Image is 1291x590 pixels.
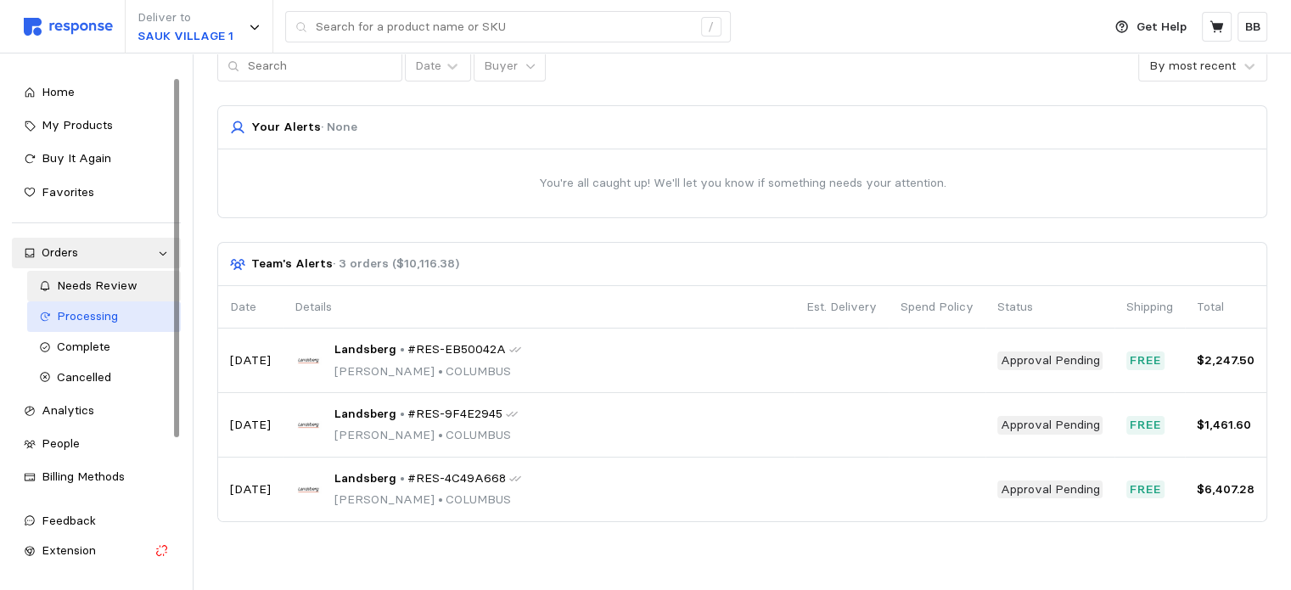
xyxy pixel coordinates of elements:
[295,346,323,374] img: Landsberg
[407,405,502,424] span: #RES-9F4E2945
[400,469,405,488] p: •
[12,506,181,537] button: Feedback
[42,184,94,199] span: Favorites
[42,435,80,451] span: People
[415,57,441,75] div: Date
[1238,12,1267,42] button: BB
[1001,351,1100,370] p: Approval Pending
[42,244,151,262] div: Orders
[27,332,182,362] a: Complete
[57,339,110,354] span: Complete
[27,301,182,332] a: Processing
[57,369,111,385] span: Cancelled
[334,469,396,488] span: Landsberg
[251,255,459,273] p: Team's Alerts
[334,362,521,381] p: [PERSON_NAME] COLUMBUS
[1001,480,1100,499] p: Approval Pending
[12,462,181,492] a: Billing Methods
[12,110,181,141] a: My Products
[57,308,118,323] span: Processing
[1197,351,1255,370] p: $2,247.50
[27,362,182,393] a: Cancelled
[407,469,506,488] span: #RES-4C49A668
[42,117,113,132] span: My Products
[806,298,877,317] p: Est. Delivery
[901,298,974,317] p: Spend Policy
[1001,416,1100,435] p: Approval Pending
[701,17,721,37] div: /
[1245,18,1260,37] p: BB
[12,177,181,208] a: Favorites
[295,411,323,439] img: Landsberg
[12,238,181,268] a: Orders
[334,426,518,445] p: [PERSON_NAME] COLUMBUS
[435,363,446,379] span: •
[230,416,271,435] p: [DATE]
[1197,480,1255,499] p: $6,407.28
[1130,416,1162,435] p: Free
[334,340,396,359] span: Landsberg
[474,50,546,82] button: Buyer
[42,150,111,166] span: Buy It Again
[12,143,181,174] a: Buy It Again
[12,77,181,108] a: Home
[57,278,138,293] span: Needs Review
[1130,351,1162,370] p: Free
[12,396,181,426] a: Analytics
[1126,298,1173,317] p: Shipping
[12,536,181,566] button: Extension
[24,18,113,36] img: svg%3e
[42,402,94,418] span: Analytics
[42,469,125,484] span: Billing Methods
[334,405,396,424] span: Landsberg
[230,298,271,317] p: Date
[1137,18,1187,37] p: Get Help
[1149,57,1236,75] div: By most recent
[12,429,181,459] a: People
[316,12,692,42] input: Search for a product name or SKU
[42,84,75,99] span: Home
[400,405,405,424] p: •
[1197,298,1255,317] p: Total
[138,27,233,46] p: SAUK VILLAGE 1
[42,513,96,528] span: Feedback
[400,340,405,359] p: •
[435,492,446,507] span: •
[1130,480,1162,499] p: Free
[1197,416,1255,435] p: $1,461.60
[295,475,323,503] img: Landsberg
[230,351,271,370] p: [DATE]
[295,298,783,317] p: Details
[333,256,459,271] span: · 3 orders ($10,116.38)
[334,491,521,509] p: [PERSON_NAME] COLUMBUS
[248,51,392,81] input: Search
[435,427,446,442] span: •
[230,480,271,499] p: [DATE]
[27,271,182,301] a: Needs Review
[997,298,1103,317] p: Status
[138,8,233,27] p: Deliver to
[321,119,357,134] span: · None
[1105,11,1197,43] button: Get Help
[484,57,518,76] p: Buyer
[407,340,506,359] span: #RES-EB50042A
[42,542,96,558] span: Extension
[251,118,357,137] p: Your Alerts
